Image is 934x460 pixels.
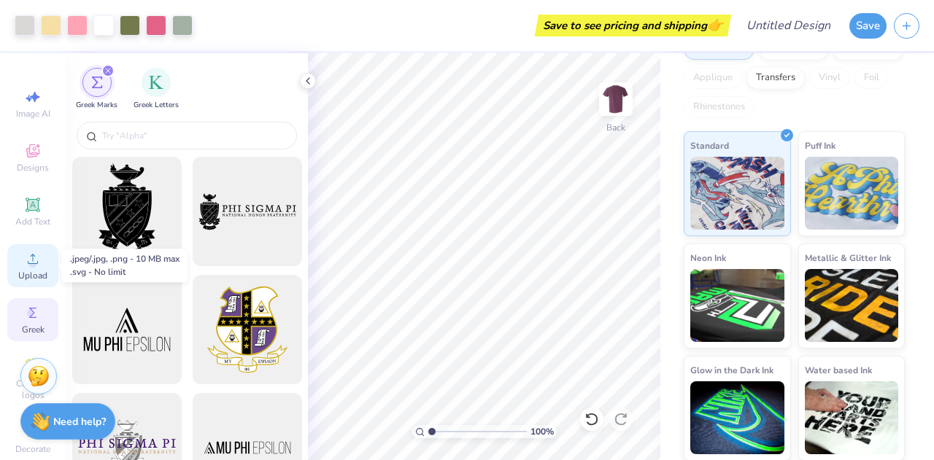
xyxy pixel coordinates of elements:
span: Clipart & logos [7,378,58,401]
span: Greek Letters [134,100,179,111]
div: Save to see pricing and shipping [539,15,727,36]
img: Neon Ink [690,269,784,342]
button: Save [849,13,887,39]
div: filter for Greek Marks [76,68,117,111]
button: filter button [76,68,117,111]
span: Greek [22,324,45,335]
span: Designs [17,162,49,174]
span: Decorate [15,443,50,455]
div: Applique [684,67,742,89]
div: Foil [854,67,889,89]
button: filter button [134,68,179,111]
span: Greek Marks [76,100,117,111]
div: .svg - No limit [70,265,180,278]
img: Greek Marks Image [91,77,103,88]
img: Greek Letters Image [149,75,163,90]
div: Transfers [746,67,805,89]
span: 100 % [530,425,554,438]
span: Water based Ink [805,362,872,378]
input: Try "Alpha" [101,128,287,143]
span: Add Text [15,216,50,227]
div: Back [606,121,625,134]
img: Puff Ink [805,157,899,230]
strong: Need help? [53,415,106,429]
span: 👉 [707,16,723,34]
span: Metallic & Glitter Ink [805,250,891,265]
span: Upload [18,270,47,281]
div: filter for Greek Letters [134,68,179,111]
img: Back [601,85,630,114]
img: Standard [690,157,784,230]
span: Standard [690,138,729,153]
div: Vinyl [809,67,850,89]
img: Metallic & Glitter Ink [805,269,899,342]
span: Neon Ink [690,250,726,265]
span: Image AI [16,108,50,120]
div: .jpeg/.jpg, .png - 10 MB max [70,252,180,265]
span: Glow in the Dark Ink [690,362,773,378]
div: Rhinestones [684,96,754,118]
img: Water based Ink [805,381,899,454]
img: Glow in the Dark Ink [690,381,784,454]
span: Puff Ink [805,138,835,153]
input: Untitled Design [735,11,842,40]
